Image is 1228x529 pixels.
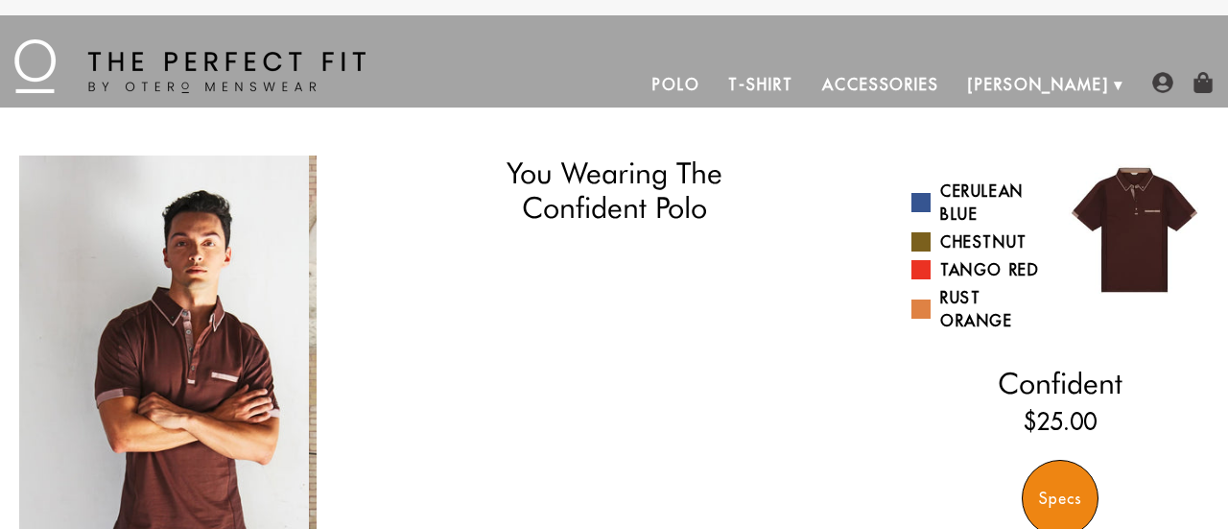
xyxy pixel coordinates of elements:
[911,258,1046,281] a: Tango Red
[911,286,1046,332] a: Rust Orange
[911,180,1046,226] a: Cerulean Blue
[808,61,954,108] a: Accessories
[638,61,715,108] a: Polo
[911,366,1209,400] h2: Confident
[911,230,1046,253] a: Chestnut
[954,61,1123,108] a: [PERSON_NAME]
[1193,72,1214,93] img: shopping-bag-icon.png
[1024,404,1097,439] ins: $25.00
[14,39,366,93] img: The Perfect Fit - by Otero Menswear - Logo
[417,156,810,226] h1: You Wearing The Confident Polo
[1152,72,1173,93] img: user-account-icon.png
[714,61,807,108] a: T-Shirt
[1060,156,1209,304] img: 028.jpg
